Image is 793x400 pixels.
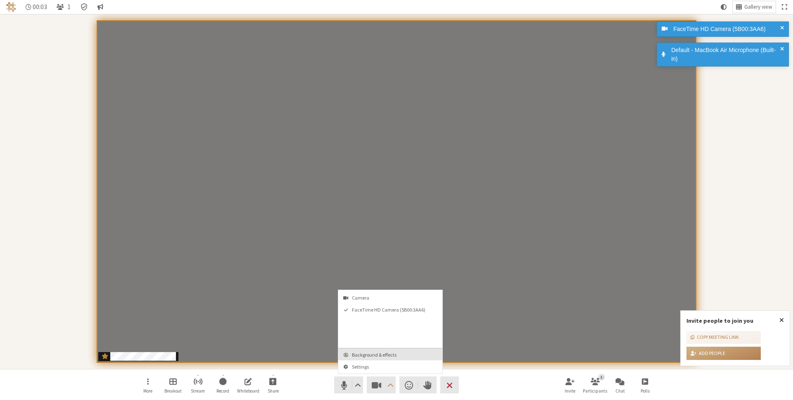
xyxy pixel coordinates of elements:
[352,307,439,312] span: FaceTime HD Camera (5B00:3AA6)
[136,374,159,396] button: Open menu
[608,374,632,396] button: Open chat
[338,303,442,345] button: FaceTime HD Camera (5B00:3AA6)
[261,374,285,396] button: Start sharing
[615,388,625,393] span: Chat
[216,388,229,393] span: Record
[237,374,260,396] button: Open shared whiteboard
[583,388,607,393] span: Participants
[565,388,575,393] span: Invite
[186,374,209,396] button: Start streaming
[584,374,607,396] button: Open participant list
[367,376,396,393] button: Stop video (⌘+Shift+V)
[440,376,459,393] button: End or leave meeting
[352,376,363,393] button: Audio settings
[686,331,761,344] button: Copy meeting link
[338,290,442,303] div: Camera
[191,388,205,393] span: Stream
[670,25,783,33] div: FaceTime HD Camera (5B00:3AA6)
[634,374,657,396] button: Open poll
[338,348,442,360] button: Background & effects settings
[779,1,790,13] button: Fullscreen
[334,376,363,393] button: Mute (⌘+Shift+A)
[668,46,783,63] div: Default - MacBook Air Microphone (Built-in)
[77,1,91,13] div: Meeting details Encryption enabled
[143,388,152,393] span: More
[418,376,437,393] button: Raise hand
[268,388,279,393] span: Share
[338,360,442,374] button: Meeting settings
[385,376,396,393] button: Open menu
[6,2,16,12] img: Iotum
[67,3,71,10] span: 1
[53,1,74,13] button: Open participant list
[717,1,730,13] button: Using system theme
[211,374,235,396] button: Start recording
[558,374,582,396] button: Invite participants (⌘+Shift+I)
[598,373,604,380] div: 1
[22,1,51,13] div: Timer
[237,388,259,393] span: Whiteboard
[744,4,772,10] span: Gallery view
[94,1,107,13] button: Conversation
[33,3,47,10] span: 00:03
[686,317,753,324] label: Invite people to join you
[352,295,439,300] span: Camera
[774,311,790,330] button: Close popover
[352,352,439,357] span: Background & effects
[399,376,418,393] button: Send a reaction
[164,388,182,393] span: Breakout
[641,388,650,393] span: Polls
[352,364,439,369] span: Settings
[733,1,776,13] button: Change layout
[691,333,739,341] div: Copy meeting link
[161,374,185,396] button: Manage Breakout Rooms
[686,347,761,360] button: Add people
